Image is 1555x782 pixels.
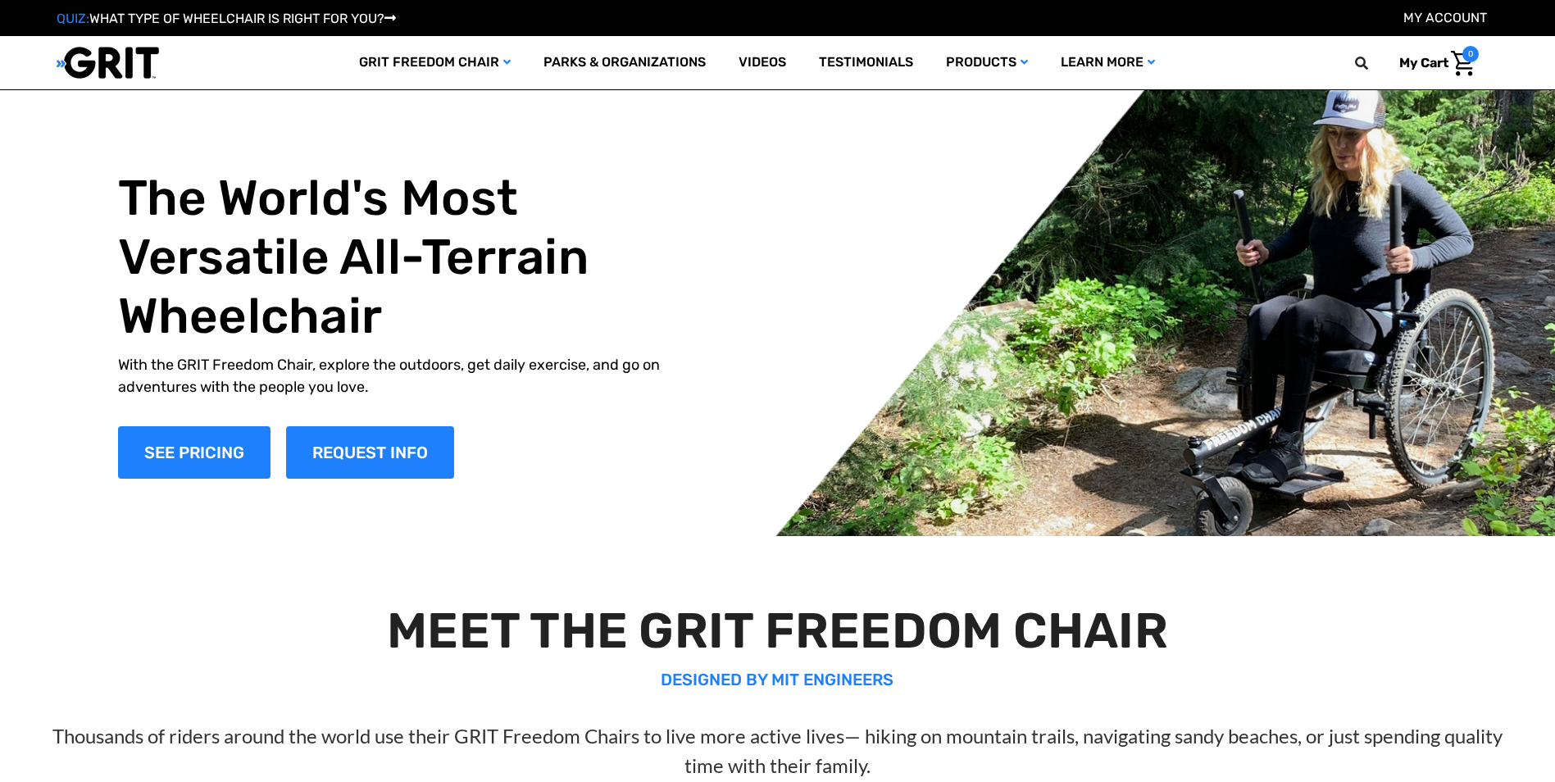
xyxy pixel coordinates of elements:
h1: The World's Most Versatile All-Terrain Wheelchair [118,169,697,346]
span: 0 [1462,46,1479,62]
a: Products [930,36,1044,89]
p: DESIGNED BY MIT ENGINEERS [39,667,1516,692]
p: Thousands of riders around the world use their GRIT Freedom Chairs to live more active lives— hik... [39,721,1516,780]
input: Search [1362,46,1387,80]
a: Learn More [1044,36,1171,89]
a: QUIZ:WHAT TYPE OF WHEELCHAIR IS RIGHT FOR YOU? [57,11,396,26]
a: Parks & Organizations [527,36,722,89]
a: Cart with 0 items [1387,46,1479,80]
a: GRIT Freedom Chair [343,36,527,89]
a: Slide number 1, Request Information [286,426,454,479]
a: Testimonials [803,36,930,89]
span: My Cart [1399,55,1448,70]
img: GRIT All-Terrain Wheelchair and Mobility Equipment [57,46,159,80]
a: Shop Now [118,426,271,479]
span: QUIZ: [57,11,89,26]
img: Cart [1451,51,1475,76]
h2: MEET THE GRIT FREEDOM CHAIR [39,602,1516,661]
a: Videos [722,36,803,89]
p: With the GRIT Freedom Chair, explore the outdoors, get daily exercise, and go on adventures with ... [118,354,697,398]
a: Account [1403,10,1487,25]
